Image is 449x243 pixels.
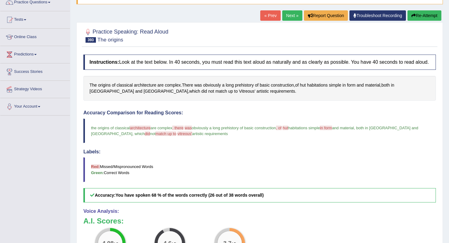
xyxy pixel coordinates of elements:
[300,82,306,88] span: Click to see word definition
[89,82,97,88] span: Click to see word definition
[332,126,354,130] span: and material
[228,88,233,95] span: Click to see word definition
[239,88,255,95] span: Click to see word definition
[134,82,156,88] span: Click to see word definition
[271,82,294,88] span: Click to see word definition
[365,82,380,88] span: Click to see word definition
[130,126,151,130] span: architecture
[135,131,145,136] span: which
[257,88,269,95] span: Click to see word definition
[184,126,192,130] span: was
[307,82,328,88] span: Click to see word definition
[276,126,282,130] span: , of
[0,46,70,61] a: Predictions
[89,88,134,95] span: Click to see word definition
[255,82,259,88] span: Click to see word definition
[172,126,184,130] span: . there
[349,10,406,21] a: Troubleshoot Recording
[83,76,436,101] div: . , , , .
[182,82,193,88] span: Click to see word definition
[260,82,270,88] span: Click to see word definition
[177,131,192,136] span: vitreous'
[357,82,364,88] span: Click to see word definition
[83,110,436,116] h4: Accuracy Comparison for Reading Scores:
[91,164,100,169] b: Red:
[0,81,70,96] a: Strategy Videos
[295,82,299,88] span: Click to see word definition
[0,11,70,27] a: Tests
[86,37,96,43] span: 393
[83,55,436,70] h4: Look at the text below. In 40 seconds, you must read this text aloud as naturally and as clearly ...
[0,63,70,79] a: Success Stories
[283,126,288,130] span: hut
[0,29,70,44] a: Online Class
[320,126,332,130] span: in form
[288,126,320,130] span: habitations simple
[89,59,119,65] b: Instructions:
[83,149,436,155] h4: Labels:
[83,27,168,43] h2: Practice Speaking: Read Aloud
[282,10,302,21] a: Next »
[155,131,176,136] span: match up to
[91,126,419,136] span: both in [GEOGRAPHIC_DATA] and [GEOGRAPHIC_DATA]
[194,82,202,88] span: Click to see word definition
[354,126,355,130] span: ,
[117,82,133,88] span: Click to see word definition
[407,10,441,21] button: Re-Attempt
[201,88,207,95] span: Click to see word definition
[234,88,238,95] span: Click to see word definition
[304,10,348,21] button: Report Question
[192,126,276,130] span: obviously a long prehistory of basic construction
[98,82,111,88] span: Click to see word definition
[145,131,150,136] span: did
[226,82,234,88] span: Click to see word definition
[144,88,188,95] span: Click to see word definition
[91,170,104,175] b: Green:
[158,82,164,88] span: Click to see word definition
[83,209,436,214] h4: Voice Analysis:
[270,88,295,95] span: Click to see word definition
[83,157,436,182] blockquote: Missed/Mispronounced Words Correct Words
[215,88,227,95] span: Click to see word definition
[342,82,346,88] span: Click to see word definition
[150,131,155,136] span: not
[151,126,172,130] span: are complex
[112,82,115,88] span: Click to see word definition
[203,82,221,88] span: Click to see word definition
[83,188,436,202] h5: Accuracy:
[329,82,341,88] span: Click to see word definition
[189,88,200,95] span: Click to see word definition
[381,82,390,88] span: Click to see word definition
[83,217,124,225] b: A.I. Scores:
[192,131,228,136] span: artistic requirements
[0,98,70,113] a: Your Account
[165,82,181,88] span: Click to see word definition
[391,82,394,88] span: Click to see word definition
[115,193,264,198] b: You have spoken 68 % of the words correctly (26 out of 38 words overall)
[235,82,254,88] span: Click to see word definition
[222,82,224,88] span: Click to see word definition
[347,82,356,88] span: Click to see word definition
[260,10,280,21] a: « Prev
[97,37,123,43] small: The origins
[135,88,142,95] span: Click to see word definition
[132,131,133,136] span: ,
[91,126,130,130] span: the origins of classical
[208,88,214,95] span: Click to see word definition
